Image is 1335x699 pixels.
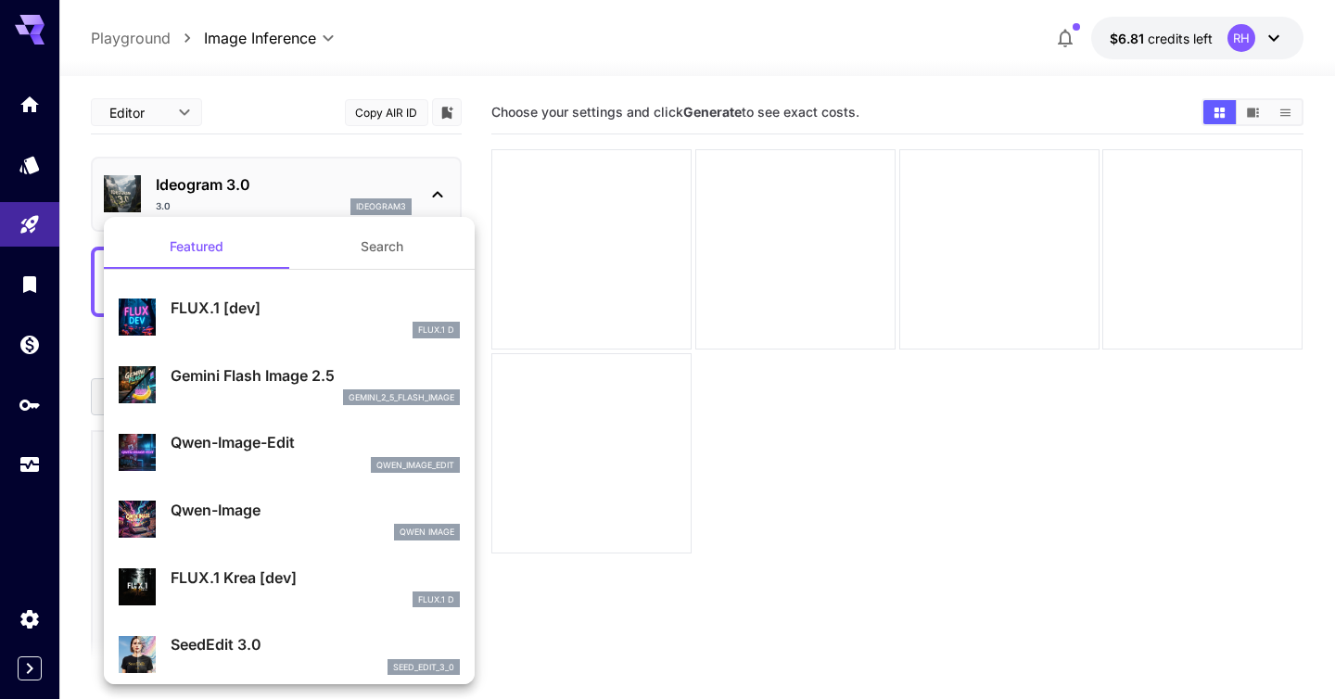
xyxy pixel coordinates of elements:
p: qwen_image_edit [376,459,454,472]
div: FLUX.1 Krea [dev]FLUX.1 D [119,559,460,616]
button: Search [289,224,475,269]
div: Qwen-Image-Editqwen_image_edit [119,424,460,480]
div: FLUX.1 [dev]FLUX.1 D [119,289,460,346]
p: Qwen-Image [171,499,460,521]
p: SeedEdit 3.0 [171,633,460,655]
p: Gemini Flash Image 2.5 [171,364,460,387]
p: Qwen-Image-Edit [171,431,460,453]
div: SeedEdit 3.0seed_edit_3_0 [119,626,460,682]
p: seed_edit_3_0 [393,661,454,674]
div: Qwen-ImageQwen Image [119,491,460,548]
div: Gemini Flash Image 2.5gemini_2_5_flash_image [119,357,460,413]
p: FLUX.1 D [418,593,454,606]
p: FLUX.1 D [418,324,454,337]
p: FLUX.1 Krea [dev] [171,566,460,589]
p: Qwen Image [400,526,454,539]
button: Featured [104,224,289,269]
p: gemini_2_5_flash_image [349,391,454,404]
p: FLUX.1 [dev] [171,297,460,319]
